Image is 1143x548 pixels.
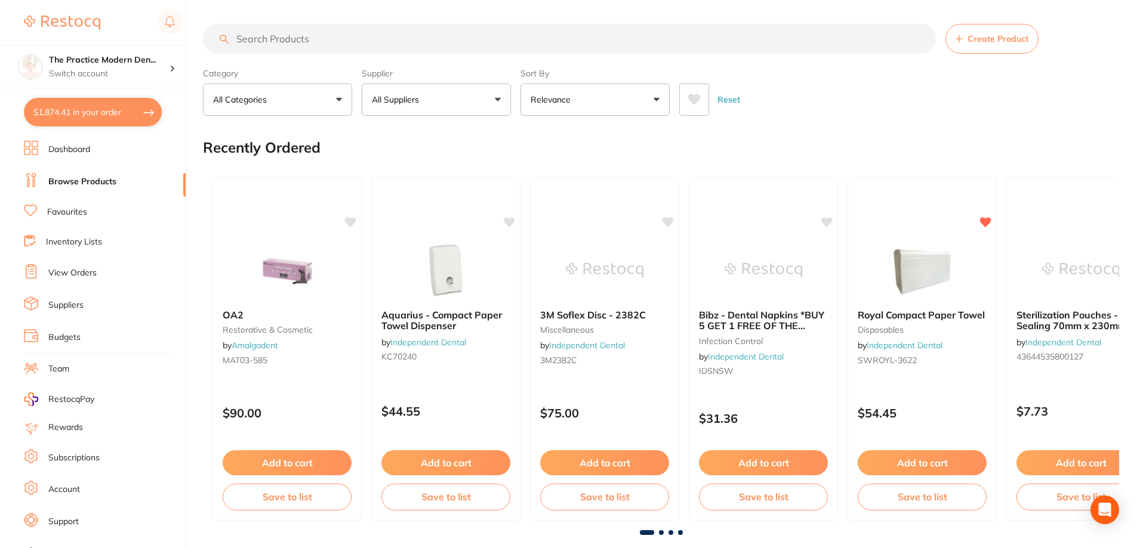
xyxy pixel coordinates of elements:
button: Add to cart [858,450,987,475]
a: Team [48,363,69,375]
p: $54.45 [858,406,987,420]
a: Independent Dental [390,337,466,348]
span: RestocqPay [48,394,94,405]
a: Restocq Logo [24,9,100,36]
a: Independent Dental [1025,337,1101,348]
a: Account [48,484,80,496]
b: OA2 [223,309,352,320]
button: All Suppliers [362,83,511,116]
small: SWROYL-3622 [858,355,987,365]
b: Bibz - Dental Napkins *BUY 5 GET 1 FREE OF THE SAME**PRICE DROP** - 2 Ply - Small, White [699,309,828,332]
img: OA2 [248,240,326,300]
b: Aquarius - Compact Paper Towel Dispenser [381,309,510,332]
img: Restocq Logo [24,16,100,30]
button: $1,874.41 in your order [24,98,162,126]
small: infection control [699,336,828,346]
label: Supplier [362,68,511,79]
small: MAT03-585 [223,355,352,365]
h2: Recently Ordered [203,140,321,156]
span: by [540,340,625,351]
b: Royal Compact Paper Towel [858,309,987,320]
a: Budgets [48,332,81,343]
small: miscellaneous [540,325,669,335]
input: Search Products [203,24,936,54]
a: Independent Dental [708,351,784,362]
button: Save to list [223,484,352,510]
img: Aquarius - Compact Paper Towel Dispenser [407,240,485,300]
p: Switch account [49,68,170,80]
div: Open Intercom Messenger [1090,496,1119,524]
button: Relevance [520,83,670,116]
p: $75.00 [540,406,669,420]
button: Create Product [945,24,1039,54]
span: by [381,337,466,348]
img: Royal Compact Paper Towel [883,240,961,300]
p: $44.55 [381,404,510,418]
button: Save to list [381,484,510,510]
p: Relevance [531,94,575,106]
a: Favourites [47,206,87,218]
span: by [1016,337,1101,348]
a: Independent Dental [867,340,942,351]
p: All Suppliers [372,94,424,106]
a: Support [48,516,79,528]
button: Save to list [699,484,828,510]
button: Reset [714,83,744,116]
a: Rewards [48,422,83,434]
small: disposables [858,325,987,335]
small: restorative & cosmetic [223,325,352,335]
button: All Categories [203,83,352,116]
img: Sterilization Pouches - Self Sealing 70mm x 230mm (Box of 200) ** BUY 5 RECEIVE 1 FREE** [1042,240,1120,300]
b: 3M Soflex Disc - 2382C [540,309,669,320]
a: Suppliers [48,299,84,311]
img: The Practice Modern Dentistry and Facial Aesthetics [19,55,42,79]
img: 3M Soflex Disc - 2382C [566,240,643,300]
p: $90.00 [223,406,352,420]
a: Subscriptions [48,452,100,464]
small: KC70240 [381,352,510,361]
p: All Categories [213,94,272,106]
button: Add to cart [223,450,352,475]
label: Sort By [520,68,670,79]
small: IDSNSW [699,366,828,376]
a: Browse Products [48,176,116,188]
label: Category [203,68,352,79]
span: by [223,340,278,351]
span: by [858,340,942,351]
img: RestocqPay [24,392,38,406]
span: Create Product [968,34,1028,44]
h4: The Practice Modern Dentistry and Facial Aesthetics [49,54,170,66]
span: by [699,351,784,362]
a: Dashboard [48,144,90,156]
button: Add to cart [699,450,828,475]
button: Add to cart [381,450,510,475]
small: 3M2382C [540,355,669,365]
a: Amalgadent [232,340,278,351]
button: Save to list [858,484,987,510]
a: View Orders [48,267,97,279]
a: RestocqPay [24,392,94,406]
a: Inventory Lists [46,236,102,248]
a: Independent Dental [549,340,625,351]
img: Bibz - Dental Napkins *BUY 5 GET 1 FREE OF THE SAME**PRICE DROP** - 2 Ply - Small, White [725,240,802,300]
button: Save to list [540,484,669,510]
button: Add to cart [540,450,669,475]
p: $31.36 [699,411,828,425]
